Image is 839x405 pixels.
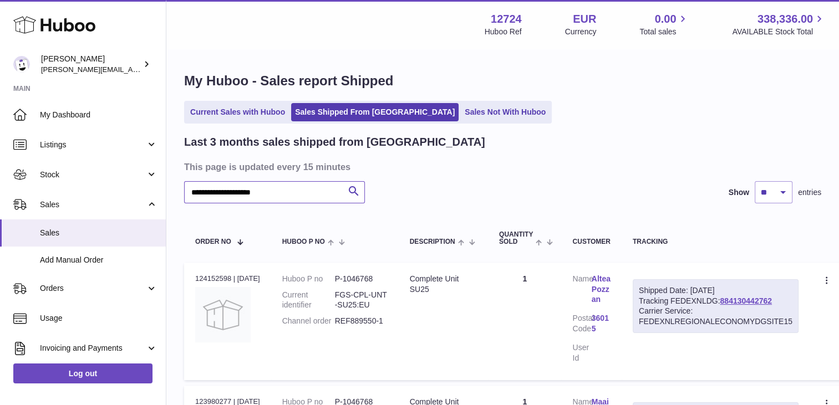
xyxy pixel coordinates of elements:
a: 338,336.00 AVAILABLE Stock Total [732,12,826,37]
a: 0.00 Total sales [639,12,689,37]
dt: Name [572,274,591,308]
span: Quantity Sold [499,231,533,245]
span: Orders [40,283,146,294]
dt: User Id [572,342,591,363]
dd: FGS-CPL-UNT-SU25:EU [335,290,388,311]
span: 0.00 [655,12,677,27]
dt: Channel order [282,316,335,326]
label: Show [729,187,749,198]
td: 1 [488,263,561,380]
a: Sales Not With Huboo [461,103,550,121]
a: Sales Shipped From [GEOGRAPHIC_DATA] [291,103,459,121]
span: AVAILABLE Stock Total [732,27,826,37]
dt: Huboo P no [282,274,335,284]
div: 124152598 | [DATE] [195,274,260,284]
span: Add Manual Order [40,255,157,265]
div: Carrier Service: FEDEXNLREGIONALECONOMYDGSITE15 [639,306,792,327]
span: Sales [40,199,146,210]
a: 884130442762 [720,296,771,305]
div: Tracking FEDEXNLDG: [633,279,799,334]
img: sebastian@ffern.co [13,56,30,73]
span: Invoicing and Payments [40,343,146,353]
span: [PERSON_NAME][EMAIL_ADDRESS][DOMAIN_NAME] [41,65,222,74]
dd: REF889550-1 [335,316,388,326]
span: Total sales [639,27,689,37]
div: Customer [572,238,610,245]
a: 36015 [592,313,611,334]
div: Huboo Ref [485,27,522,37]
span: 338,336.00 [757,12,813,27]
span: Huboo P no [282,238,325,245]
a: Altea Pozzan [592,274,611,305]
div: [PERSON_NAME] [41,54,141,75]
div: Currency [565,27,597,37]
div: Complete Unit SU25 [410,274,477,295]
a: Current Sales with Huboo [186,103,289,121]
span: Usage [40,313,157,324]
strong: EUR [573,12,596,27]
span: Listings [40,140,146,150]
dt: Postal Code [572,313,591,337]
h2: Last 3 months sales shipped from [GEOGRAPHIC_DATA] [184,135,485,150]
a: Log out [13,363,152,383]
span: My Dashboard [40,110,157,120]
h3: This page is updated every 15 minutes [184,161,818,173]
strong: 12724 [491,12,522,27]
dt: Current identifier [282,290,335,311]
img: no-photo.jpg [195,287,251,342]
span: Sales [40,228,157,238]
h1: My Huboo - Sales report Shipped [184,72,821,90]
span: entries [798,187,821,198]
div: Shipped Date: [DATE] [639,285,792,296]
span: Description [410,238,455,245]
div: Tracking [633,238,799,245]
dd: P-1046768 [335,274,388,284]
span: Stock [40,170,146,180]
span: Order No [195,238,231,245]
